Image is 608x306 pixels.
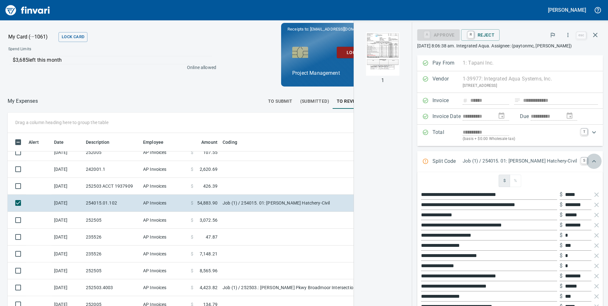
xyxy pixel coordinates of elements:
td: 252503 ACCT 1937909 [83,178,141,195]
span: Description [86,138,118,146]
span: [EMAIL_ADDRESS][DOMAIN_NAME] [309,26,376,32]
span: Description [86,138,110,146]
span: Reject [466,30,494,40]
span: $ [191,284,193,291]
button: Remove Line Item [593,282,600,290]
td: AP Invoices [141,246,188,262]
span: Close invoice [575,27,603,43]
span: $ [191,200,193,206]
p: $ [560,282,563,290]
span: Alert [29,138,47,146]
button: Remove Line Item [593,211,600,219]
td: 242001.1 [83,161,141,178]
span: 107.55 [203,149,218,156]
span: Alert [29,138,39,146]
button: Remove Line Item [593,221,600,229]
span: 4,423.82 [200,284,218,291]
td: 235526 [83,246,141,262]
button: More [561,28,575,42]
p: $ [560,262,563,270]
nav: breadcrumb [8,97,38,105]
p: $ [560,293,563,300]
div: Expand [417,151,603,172]
td: [DATE] [52,144,83,161]
span: (Submitted) [300,97,329,105]
button: [PERSON_NAME] [546,5,588,15]
span: 7,148.21 [200,251,218,257]
p: Project Management [292,69,381,77]
button: Lock Card [337,47,381,59]
span: Spend Limits [8,46,123,52]
p: $ [560,211,563,219]
img: Page 1 [361,32,404,76]
button: % [510,175,521,187]
span: Coding [223,138,237,146]
p: Split Code [432,157,463,166]
p: $ [560,232,563,239]
p: $ [560,252,563,260]
span: 2,620.69 [200,166,218,172]
p: $3,685 left this month [13,56,212,64]
h5: [PERSON_NAME] [548,7,586,13]
span: To Submit [268,97,293,105]
span: To Review [337,97,361,105]
td: AP Invoices [141,195,188,212]
span: Lock Card [342,49,376,57]
span: Lock Card [62,33,84,41]
td: [DATE] [52,279,83,296]
p: $ [560,201,563,209]
td: AP Invoices [141,262,188,279]
button: Remove Line Item [593,262,600,270]
span: Date [54,138,64,146]
button: Remove Line Item [593,201,600,209]
span: $ [501,177,508,184]
p: My Card (···1061) [8,33,56,41]
div: Expand [417,125,603,146]
span: 54,883.90 [197,200,218,206]
span: $ [191,217,193,223]
span: $ [191,183,193,189]
p: Online allowed [3,64,216,71]
td: 254015.01.102 [83,195,141,212]
td: AP Invoices [141,144,188,161]
td: Job (1) / 254015. 01: [PERSON_NAME] Hatchery-Civil [220,195,379,212]
p: Drag a column heading here to group the table [15,119,108,126]
p: $ [560,221,563,229]
p: 1 [381,77,384,84]
span: Amount [201,138,218,146]
p: Job (1) / 254015. 01: [PERSON_NAME] Hatchery-Civil [463,157,577,165]
p: My Expenses [8,97,38,105]
td: Job (1) / 252503.: [PERSON_NAME] Pkwy Broadmoor Intersection [220,279,379,296]
span: 47.87 [206,234,218,240]
p: Total [432,129,463,142]
span: Employee [143,138,163,146]
p: (basis + $0.00 Wholesale tax) [463,136,577,142]
td: AP Invoices [141,212,188,229]
td: 235526 [83,229,141,246]
span: $ [191,268,193,274]
span: $ [191,251,193,257]
span: Date [54,138,72,146]
p: $ [560,272,563,280]
img: Finvari [4,3,52,18]
a: T [581,129,587,135]
td: 252505 [83,212,141,229]
div: Job Phase required [417,32,460,37]
p: $ [560,191,563,198]
button: Remove Line Item [593,191,600,198]
td: AP Invoices [141,161,188,178]
a: R [468,31,474,38]
span: Employee [143,138,172,146]
a: esc [577,32,586,39]
span: 8,565.96 [200,268,218,274]
button: RReject [461,29,500,41]
td: AP Invoices [141,229,188,246]
span: Coding [223,138,245,146]
td: 252503.4003 [83,279,141,296]
button: Remove Line Item [593,232,600,239]
td: AP Invoices [141,279,188,296]
span: Amount [193,138,218,146]
span: 426.39 [203,183,218,189]
td: [DATE] [52,161,83,178]
td: [DATE] [52,262,83,279]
